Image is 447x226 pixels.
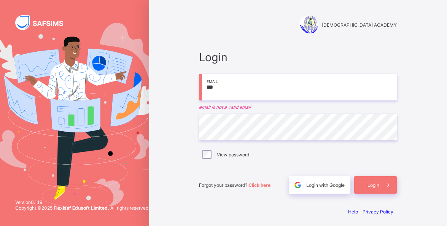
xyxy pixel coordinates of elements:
[199,51,397,64] span: Login
[367,182,379,188] span: Login
[15,205,150,211] span: Copyright © 2025 All rights reserved.
[306,182,345,188] span: Login with Google
[15,199,150,205] span: Version 0.1.19
[322,22,397,28] span: [DEMOGRAPHIC_DATA] ACADEMY
[217,152,249,158] label: View password
[248,182,270,188] a: Click here
[54,205,109,211] strong: Flexisaf Edusoft Limited.
[363,209,393,215] a: Privacy Policy
[293,181,302,189] img: google.396cfc9801f0270233282035f929180a.svg
[15,15,72,30] img: SAFSIMS Logo
[199,104,397,110] em: email is not a valid email
[199,182,270,188] span: Forgot your password?
[348,209,358,215] a: Help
